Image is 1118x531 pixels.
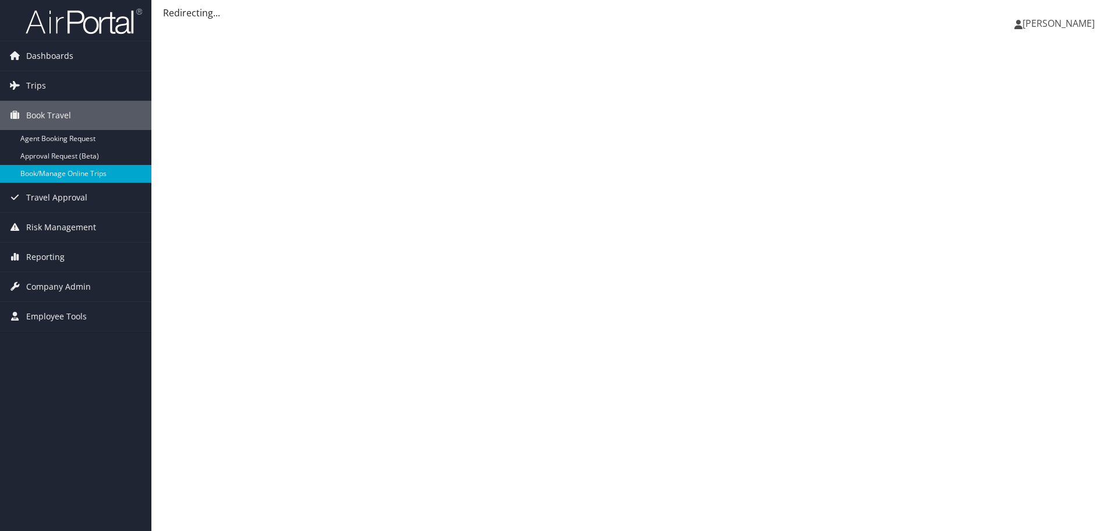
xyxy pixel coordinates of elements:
[26,8,142,35] img: airportal-logo.png
[26,272,91,301] span: Company Admin
[26,183,87,212] span: Travel Approval
[1023,17,1095,30] span: [PERSON_NAME]
[163,6,1106,20] div: Redirecting...
[26,41,73,71] span: Dashboards
[26,101,71,130] span: Book Travel
[26,213,96,242] span: Risk Management
[26,242,65,272] span: Reporting
[26,71,46,100] span: Trips
[26,302,87,331] span: Employee Tools
[1014,6,1106,41] a: [PERSON_NAME]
